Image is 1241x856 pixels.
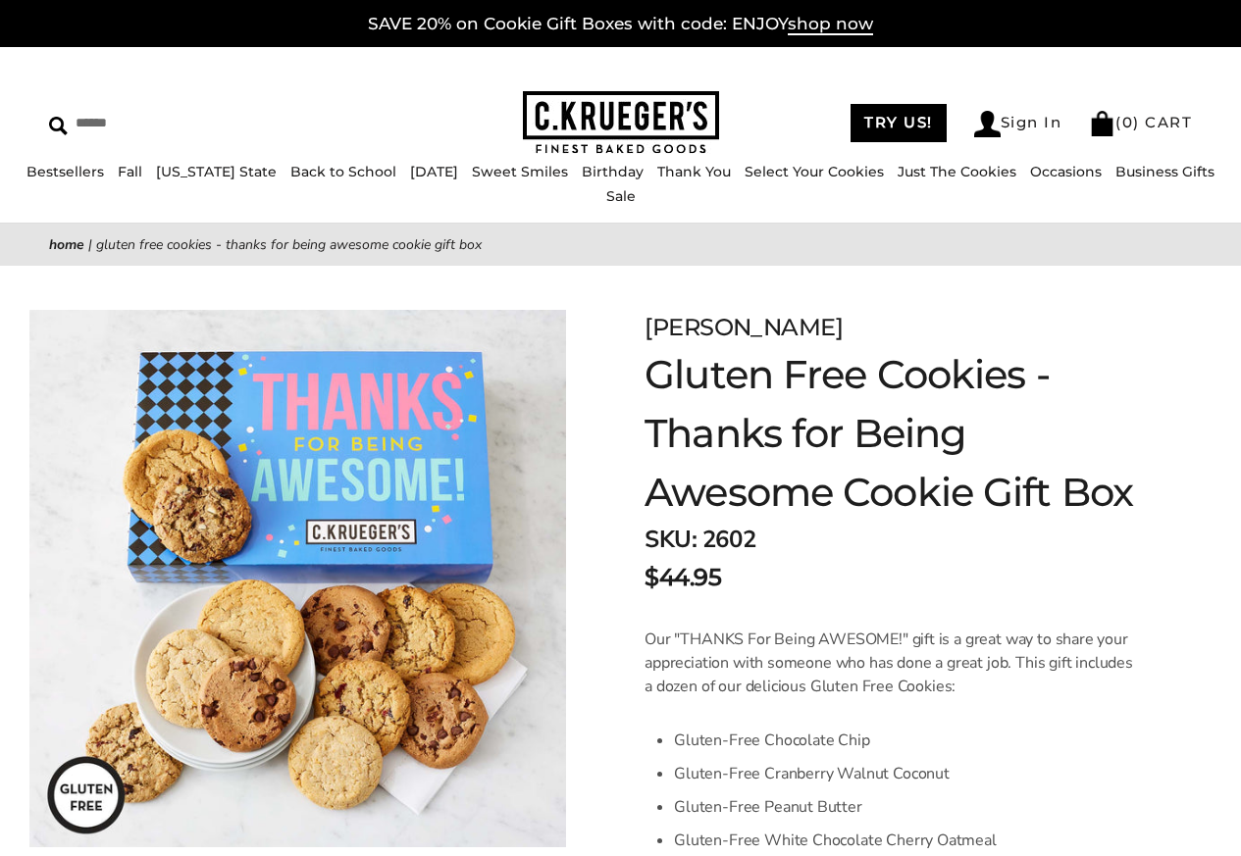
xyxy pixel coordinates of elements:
img: Bag [1089,111,1115,136]
li: Gluten-Free Peanut Butter [674,790,1143,824]
span: | [88,235,92,254]
div: [PERSON_NAME] [645,310,1143,345]
a: Sale [606,187,636,205]
img: Account [974,111,1001,137]
a: Home [49,235,84,254]
img: C.KRUEGER'S [523,91,719,155]
nav: breadcrumbs [49,233,1192,256]
img: Search [49,117,68,135]
img: Gluten Free Cookies - Thanks for Being Awesome Cookie Gift Box [29,310,566,847]
a: [DATE] [410,163,458,180]
input: Search [49,108,311,138]
span: shop now [788,14,873,35]
a: (0) CART [1089,113,1192,131]
a: Bestsellers [26,163,104,180]
a: Sign In [974,111,1062,137]
a: Sweet Smiles [472,163,568,180]
span: 0 [1122,113,1134,131]
li: Gluten-Free Cranberry Walnut Coconut [674,757,1143,790]
a: Birthday [582,163,644,180]
p: Our "THANKS For Being AWESOME!" gift is a great way to share your appreciation with someone who h... [645,628,1143,698]
span: 2602 [702,524,755,555]
a: Occasions [1030,163,1102,180]
h1: Gluten Free Cookies - Thanks for Being Awesome Cookie Gift Box [645,345,1143,522]
a: TRY US! [851,104,947,142]
strong: SKU: [645,524,697,555]
a: Select Your Cookies [745,163,884,180]
a: [US_STATE] State [156,163,277,180]
a: Just The Cookies [898,163,1016,180]
a: SAVE 20% on Cookie Gift Boxes with code: ENJOYshop now [368,14,873,35]
span: $44.95 [645,560,721,595]
a: Business Gifts [1115,163,1215,180]
a: Thank You [657,163,731,180]
a: Back to School [290,163,396,180]
li: Gluten-Free Chocolate Chip [674,724,1143,757]
span: Gluten Free Cookies - Thanks for Being Awesome Cookie Gift Box [96,235,482,254]
a: Fall [118,163,142,180]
